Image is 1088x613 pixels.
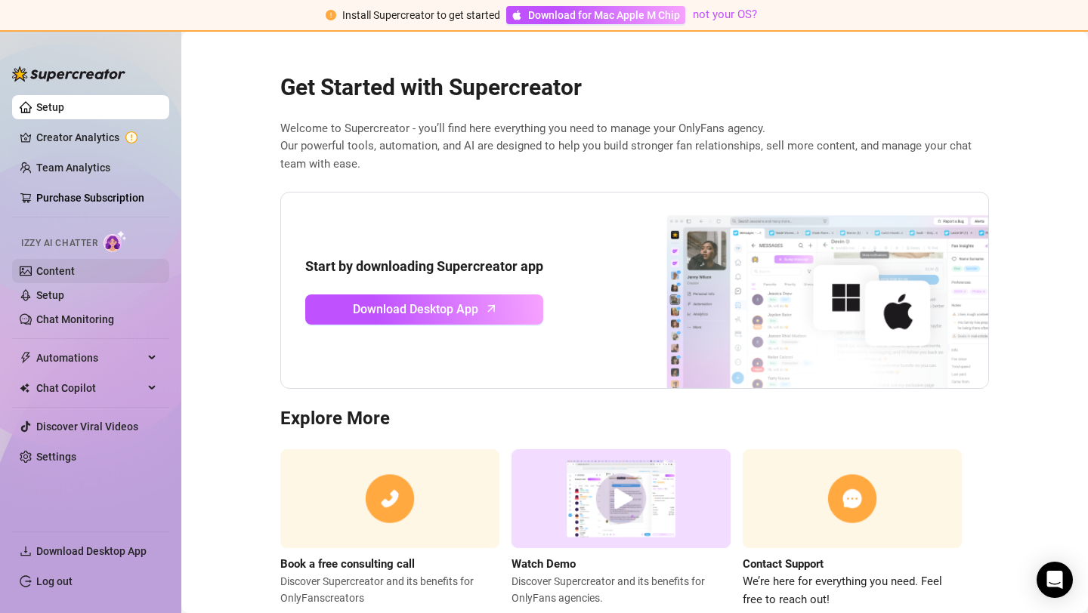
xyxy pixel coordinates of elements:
[305,294,543,325] a: Download Desktop Apparrow-up
[36,162,110,174] a: Team Analytics
[353,300,478,319] span: Download Desktop App
[36,101,64,113] a: Setup
[528,7,680,23] span: Download for Mac Apple M Chip
[326,10,336,20] span: exclamation-circle
[36,125,157,149] a: Creator Analytics exclamation-circle
[512,557,576,571] strong: Watch Demo
[610,193,988,389] img: download app
[506,6,685,24] a: Download for Mac Apple M Chip
[512,449,731,548] img: supercreator demo
[20,352,32,364] span: thunderbolt
[36,451,76,463] a: Settings
[280,449,499,548] img: consulting call
[36,346,144,370] span: Automations
[1037,562,1073,598] div: Open Intercom Messenger
[305,258,543,274] strong: Start by downloading Supercreator app
[743,573,962,608] span: We’re here for everything you need. Feel free to reach out!
[20,545,32,557] span: download
[21,236,97,251] span: Izzy AI Chatter
[36,376,144,400] span: Chat Copilot
[512,10,522,20] span: apple
[36,420,138,433] a: Discover Viral Videos
[36,289,64,301] a: Setup
[36,186,157,210] a: Purchase Subscription
[36,575,73,587] a: Log out
[36,545,147,557] span: Download Desktop App
[280,73,989,102] h2: Get Started with Supercreator
[36,265,75,277] a: Content
[280,557,415,571] strong: Book a free consulting call
[104,230,127,252] img: AI Chatter
[512,449,731,608] a: Watch DemoDiscover Supercreator and its benefits for OnlyFans agencies.
[280,120,989,174] span: Welcome to Supercreator - you’ll find here everything you need to manage your OnlyFans agency. Ou...
[280,407,989,431] h3: Explore More
[693,8,757,21] a: not your OS?
[280,449,499,608] a: Book a free consulting callDiscover Supercreator and its benefits for OnlyFanscreators
[342,9,500,21] span: Install Supercreator to get started
[743,557,824,571] strong: Contact Support
[12,66,125,82] img: logo-BBDzfeDw.svg
[483,300,500,317] span: arrow-up
[36,313,114,325] a: Chat Monitoring
[512,573,731,606] span: Discover Supercreator and its benefits for OnlyFans agencies.
[20,383,29,393] img: Chat Copilot
[280,573,499,606] span: Discover Supercreator and its benefits for OnlyFans creators
[743,449,962,548] img: contact support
